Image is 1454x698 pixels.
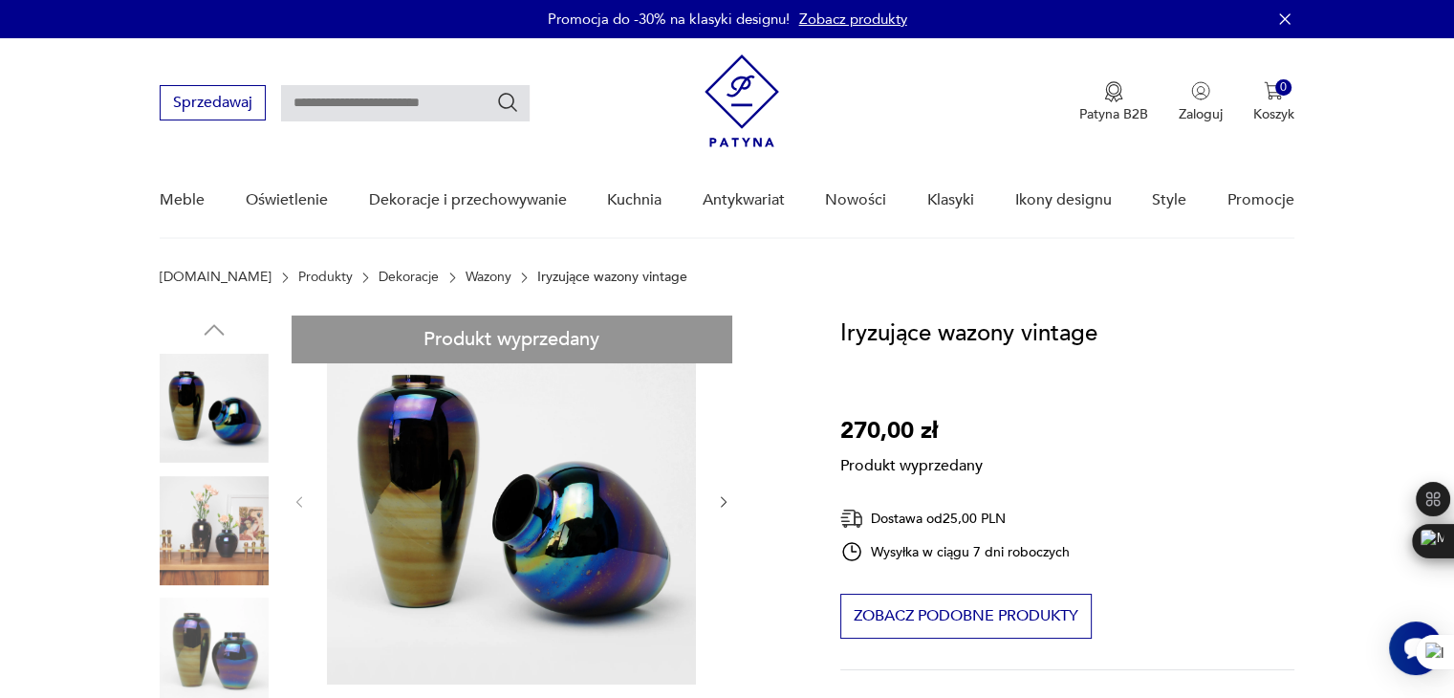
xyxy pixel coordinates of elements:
a: Klasyki [927,164,974,237]
a: Wazony [466,270,511,285]
a: Sprzedawaj [160,98,266,111]
a: Meble [160,164,205,237]
a: Zobacz produkty [799,10,907,29]
p: 270,00 zł [840,413,983,449]
button: 0Koszyk [1253,81,1294,123]
a: Ikona medaluPatyna B2B [1079,81,1148,123]
a: Produkty [298,270,353,285]
a: Nowości [825,164,886,237]
div: 0 [1275,79,1291,96]
button: Zobacz podobne produkty [840,594,1092,639]
h1: Iryzujące wazony vintage [840,316,1097,352]
iframe: Smartsupp widget button [1389,622,1443,675]
p: Iryzujące wazony vintage [537,270,687,285]
img: Ikonka użytkownika [1191,81,1210,100]
p: Promocja do -30% na klasyki designu! [548,10,790,29]
button: Sprzedawaj [160,85,266,120]
a: Promocje [1227,164,1294,237]
div: Dostawa od 25,00 PLN [840,507,1070,531]
a: Dekoracje [379,270,439,285]
div: Wysyłka w ciągu 7 dni roboczych [840,540,1070,563]
button: Szukaj [496,91,519,114]
p: Zaloguj [1179,105,1223,123]
a: Kuchnia [607,164,662,237]
a: Dekoracje i przechowywanie [368,164,566,237]
p: Koszyk [1253,105,1294,123]
img: Ikona koszyka [1264,81,1283,100]
a: Style [1152,164,1186,237]
img: Ikona dostawy [840,507,863,531]
a: Oświetlenie [246,164,328,237]
a: Ikony designu [1014,164,1111,237]
a: Antykwariat [703,164,785,237]
p: Patyna B2B [1079,105,1148,123]
p: Produkt wyprzedany [840,449,983,476]
img: Patyna - sklep z meblami i dekoracjami vintage [705,55,779,147]
button: Zaloguj [1179,81,1223,123]
a: [DOMAIN_NAME] [160,270,271,285]
img: Ikona medalu [1104,81,1123,102]
button: Patyna B2B [1079,81,1148,123]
